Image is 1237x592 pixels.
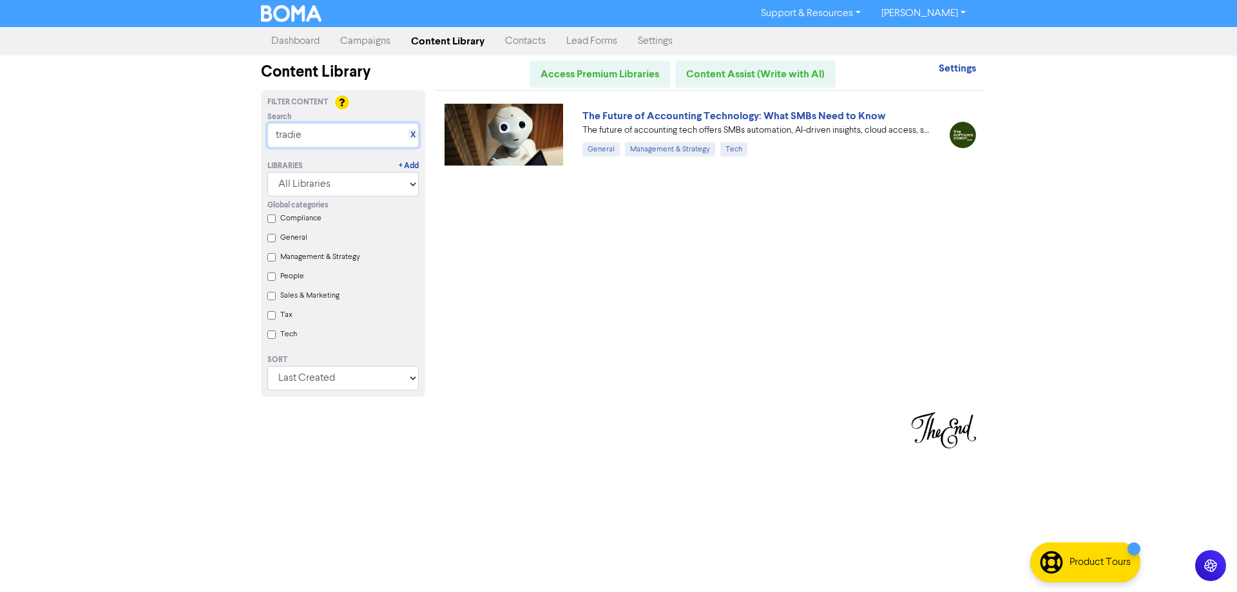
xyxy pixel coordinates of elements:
div: Global categories [267,200,419,211]
img: You have reached the last page of content [912,412,976,448]
a: Contacts [495,28,556,54]
label: People [280,271,304,282]
a: Settings [939,64,976,74]
div: Filter Content [267,97,419,108]
div: The future of accounting tech offers SMBs automation, AI-driven insights, cloud access, seamless ... [582,124,930,137]
label: Compliance [280,213,321,224]
a: Settings [628,28,683,54]
a: + Add [399,160,419,172]
label: General [280,232,307,243]
div: Tech [720,142,747,157]
a: X [410,130,416,140]
a: Campaigns [330,28,401,54]
label: Tech [280,329,297,340]
a: Dashboard [261,28,330,54]
strong: Settings [939,62,976,75]
label: Tax [280,309,292,321]
a: [PERSON_NAME] [871,3,976,24]
a: Lead Forms [556,28,628,54]
div: Management & Strategy [625,142,715,157]
iframe: Chat Widget [1173,530,1237,592]
div: Libraries [267,160,303,172]
a: Support & Resources [751,3,871,24]
a: Content Assist (Write with AI) [675,61,836,88]
label: Management & Strategy [280,251,360,263]
div: General [582,142,620,157]
label: Sales & Marketing [280,290,340,301]
a: Content Library [401,28,495,54]
a: Access Premium Libraries [530,61,670,88]
span: Search [267,111,292,123]
img: BOMA Logo [261,5,321,22]
div: Sort [267,354,419,366]
a: The Future of Accounting Technology: What SMBs Need to Know [582,110,886,122]
img: thesoftwarecoach [950,122,976,148]
div: Content Library [261,61,425,84]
